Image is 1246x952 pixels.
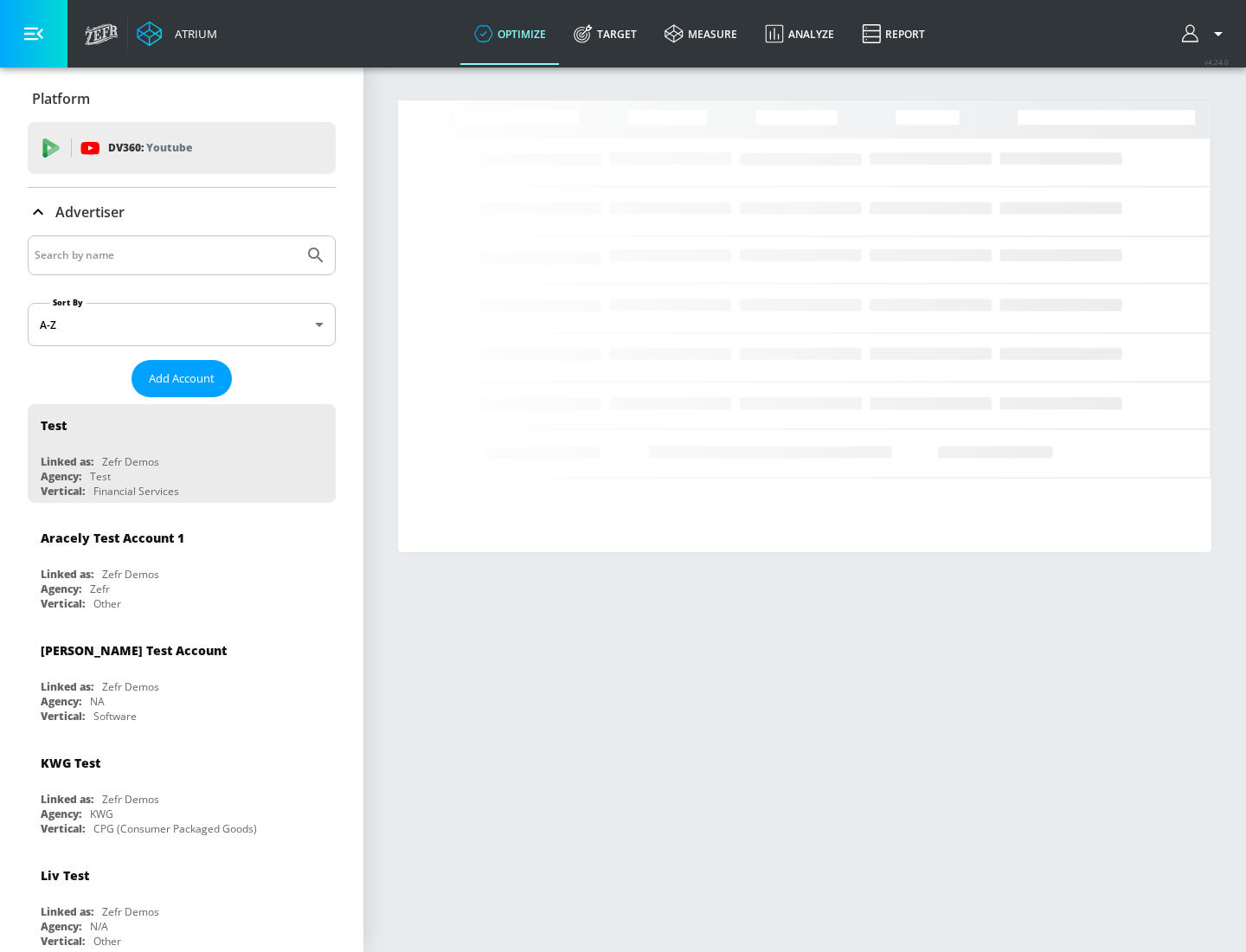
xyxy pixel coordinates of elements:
[651,3,751,65] a: measure
[102,904,159,919] div: Zefr Demos
[35,244,297,267] input: Search by name
[41,642,227,659] div: [PERSON_NAME] Test Account
[41,934,85,949] div: Vertical:
[28,629,336,728] div: [PERSON_NAME] Test AccountLinked as:Zefr DemosAgency:NAVertical:Software
[146,138,192,157] p: Youtube
[102,679,159,694] div: Zefr Demos
[149,369,215,389] span: Add Account
[41,582,81,596] div: Agency:
[90,469,111,484] div: Test
[28,404,336,503] div: TestLinked as:Zefr DemosAgency:TestVertical:Financial Services
[32,89,90,108] p: Platform
[41,567,93,582] div: Linked as:
[41,694,81,709] div: Agency:
[560,3,651,65] a: Target
[41,709,85,724] div: Vertical:
[28,517,336,615] div: Aracely Test Account 1Linked as:Zefr DemosAgency:ZefrVertical:Other
[168,26,217,42] div: Atrium
[102,567,159,582] div: Zefr Demos
[41,679,93,694] div: Linked as:
[41,807,81,821] div: Agency:
[28,303,336,346] div: A-Z
[55,203,125,222] p: Advertiser
[28,188,336,236] div: Advertiser
[90,582,110,596] div: Zefr
[137,21,217,47] a: Atrium
[93,934,121,949] div: Other
[49,297,87,308] label: Sort By
[41,867,89,884] div: Liv Test
[41,755,100,771] div: KWG Test
[751,3,848,65] a: Analyze
[41,484,85,499] div: Vertical:
[460,3,560,65] a: optimize
[108,138,192,158] p: DV360:
[28,742,336,840] div: KWG TestLinked as:Zefr DemosAgency:KWGVertical:CPG (Consumer Packaged Goods)
[41,792,93,807] div: Linked as:
[41,469,81,484] div: Agency:
[93,709,137,724] div: Software
[41,454,93,469] div: Linked as:
[102,454,159,469] div: Zefr Demos
[93,596,121,611] div: Other
[41,919,81,934] div: Agency:
[90,919,108,934] div: N/A
[28,74,336,123] div: Platform
[90,694,105,709] div: NA
[848,3,939,65] a: Report
[93,484,179,499] div: Financial Services
[90,807,113,821] div: KWG
[28,122,336,174] div: DV360: Youtube
[41,904,93,919] div: Linked as:
[102,792,159,807] div: Zefr Demos
[1204,57,1229,67] span: v 4.24.0
[93,821,257,836] div: CPG (Consumer Packaged Goods)
[132,360,232,397] button: Add Account
[41,596,85,611] div: Vertical:
[41,821,85,836] div: Vertical:
[41,417,67,434] div: Test
[41,530,184,546] div: Aracely Test Account 1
